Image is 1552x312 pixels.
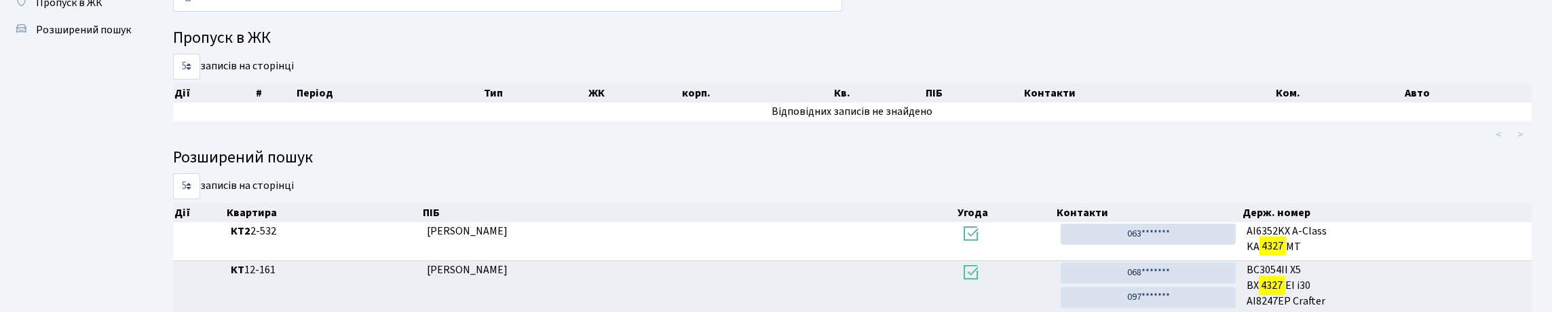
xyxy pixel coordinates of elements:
[1055,203,1241,222] th: Контакти
[225,203,422,222] th: Квартира
[587,84,681,103] th: ЖК
[173,203,225,222] th: Дії
[231,224,417,239] span: 2-532
[173,54,200,80] select: записів на сторінці
[173,29,1532,48] h4: Пропуск в ЖК
[1404,84,1532,103] th: Авто
[1259,276,1285,295] mark: 4327
[231,262,417,278] span: 12-161
[1023,84,1275,103] th: Контакти
[173,148,1532,168] h4: Розширений пошук
[427,262,508,277] span: [PERSON_NAME]
[1242,203,1532,222] th: Держ. номер
[1247,224,1526,255] span: AI6352KX A-Class KA MT
[427,224,508,239] span: [PERSON_NAME]
[36,22,131,37] span: Розширений пошук
[1260,237,1285,256] mark: 4327
[173,84,254,103] th: Дії
[956,203,1055,222] th: Угода
[173,173,294,199] label: записів на сторінці
[1275,84,1404,103] th: Ком.
[924,84,1023,103] th: ПІБ
[482,84,586,103] th: Тип
[173,173,200,199] select: записів на сторінці
[7,16,143,44] a: Розширений пошук
[231,262,244,277] b: КТ
[231,224,250,239] b: КТ2
[254,84,295,103] th: #
[1247,262,1526,309] span: ВС3054ІІ X5 ВХ ЕІ i30 АІ8247ЕР Crafter
[421,203,956,222] th: ПІБ
[173,103,1532,121] td: Відповідних записів не знайдено
[681,84,833,103] th: корп.
[295,84,482,103] th: Період
[173,54,294,80] label: записів на сторінці
[833,84,924,103] th: Кв.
